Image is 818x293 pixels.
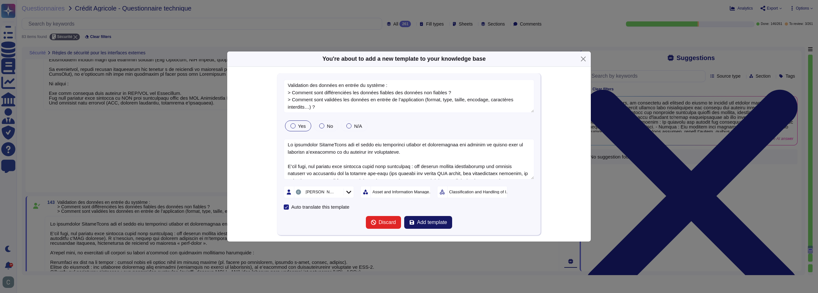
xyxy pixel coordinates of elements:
div: Asset and Information Management [373,190,434,194]
span: No [327,123,333,129]
div: Auto translate this template [291,204,350,209]
span: Discard [379,220,396,225]
span: Yes [298,123,306,129]
span: N/A [354,123,362,129]
textarea: Lo ipsumdolor SitameTcons adi el seddo eiu temporinci utlabor et doloremagnaa eni adminim ve quis... [284,139,535,180]
button: Discard [366,216,401,229]
button: Add template [404,216,452,229]
textarea: Validation des données en entrée du système : > Comment sont différenciées les données fiables de... [284,80,535,113]
img: user [296,189,301,195]
div: [PERSON_NAME] [306,190,336,194]
b: You're about to add a new template to your knowledge base [322,56,486,62]
button: Close [578,54,588,64]
div: Classification and Handling of Information [449,190,511,194]
span: Add template [417,220,447,225]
